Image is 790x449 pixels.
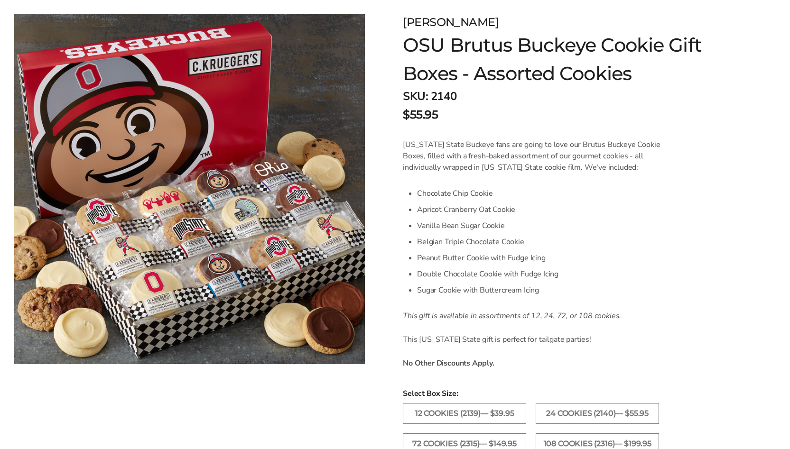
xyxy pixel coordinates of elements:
[403,106,438,123] span: $55.95
[417,234,662,250] li: Belgian Triple Chocolate Cookie
[403,358,494,368] strong: No Other Discounts Apply.
[536,403,659,424] label: 24 Cookies (2140)— $55.95
[417,250,662,266] li: Peanut Butter Cookie with Fudge Icing
[403,31,706,88] h1: OSU Brutus Buckeye Cookie Gift Boxes - Assorted Cookies
[417,185,662,202] li: Chocolate Chip Cookie
[417,266,662,282] li: Double Chocolate Cookie with Fudge Icing
[403,334,662,345] p: This [US_STATE] State gift is perfect for tailgate parties!
[403,311,621,321] em: This gift is available in assortments of 12, 24, 72, or 108 cookies.
[14,14,365,364] img: OSU Brutus Buckeye Cookie Gift Boxes - Assorted Cookies
[417,282,662,298] li: Sugar Cookie with Buttercream Icing
[403,139,662,173] p: [US_STATE] State Buckeye fans are going to love our Brutus Buckeye Cookie Boxes, filled with a fr...
[403,388,766,399] span: Select Box Size:
[431,89,456,104] span: 2140
[417,202,662,218] li: Apricot Cranberry Oat Cookie
[403,403,526,424] label: 12 Cookies (2139)— $39.95
[403,14,706,31] div: [PERSON_NAME]
[403,89,428,104] strong: SKU:
[417,218,662,234] li: Vanilla Bean Sugar Cookie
